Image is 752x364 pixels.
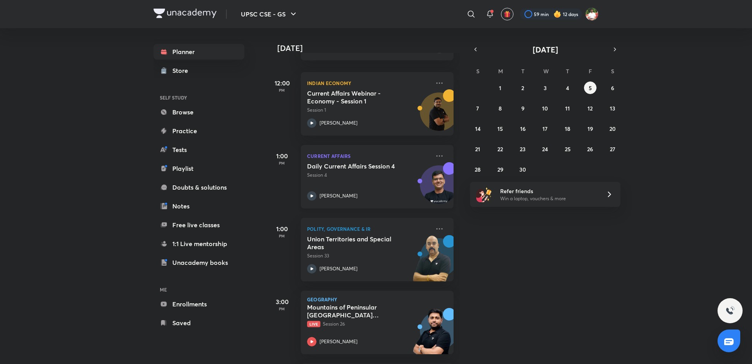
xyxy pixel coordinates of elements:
[584,81,597,94] button: September 5, 2025
[320,120,358,127] p: [PERSON_NAME]
[500,195,597,202] p: Win a laptop, vouchers & more
[497,125,503,132] abbr: September 15, 2025
[561,102,574,114] button: September 11, 2025
[266,224,298,234] h5: 1:00
[498,67,503,75] abbr: Monday
[420,170,458,207] img: Avatar
[539,122,551,135] button: September 17, 2025
[497,166,503,173] abbr: September 29, 2025
[154,315,244,331] a: Saved
[517,143,529,155] button: September 23, 2025
[494,143,506,155] button: September 22, 2025
[542,125,548,132] abbr: September 17, 2025
[539,81,551,94] button: September 3, 2025
[307,107,430,114] p: Session 1
[501,8,513,20] button: avatar
[154,123,244,139] a: Practice
[266,88,298,92] p: PM
[307,235,405,251] h5: Union Territories and Special Areas
[154,91,244,104] h6: SELF STUDY
[154,104,244,120] a: Browse
[472,143,484,155] button: September 21, 2025
[410,235,454,289] img: unacademy
[610,105,615,112] abbr: September 13, 2025
[307,151,430,161] p: Current Affairs
[320,338,358,345] p: [PERSON_NAME]
[472,163,484,176] button: September 28, 2025
[587,105,593,112] abbr: September 12, 2025
[320,265,358,272] p: [PERSON_NAME]
[472,102,484,114] button: September 7, 2025
[584,102,597,114] button: September 12, 2025
[420,97,458,134] img: Avatar
[475,125,481,132] abbr: September 14, 2025
[266,306,298,311] p: PM
[504,11,511,18] img: avatar
[154,142,244,158] a: Tests
[266,297,298,306] h5: 3:00
[587,145,593,153] abbr: September 26, 2025
[521,105,524,112] abbr: September 9, 2025
[606,81,619,94] button: September 6, 2025
[410,308,454,362] img: unacademy
[307,297,447,302] p: Geography
[539,143,551,155] button: September 24, 2025
[609,125,616,132] abbr: September 20, 2025
[307,321,320,327] span: Live
[266,78,298,88] h5: 12:00
[517,102,529,114] button: September 9, 2025
[561,122,574,135] button: September 18, 2025
[589,67,592,75] abbr: Friday
[236,6,303,22] button: UPSC CSE - GS
[543,67,549,75] abbr: Wednesday
[500,187,597,195] h6: Refer friends
[494,163,506,176] button: September 29, 2025
[475,166,481,173] abbr: September 28, 2025
[494,122,506,135] button: September 15, 2025
[517,122,529,135] button: September 16, 2025
[277,43,461,53] h4: [DATE]
[561,81,574,94] button: September 4, 2025
[172,66,193,75] div: Store
[606,102,619,114] button: September 13, 2025
[565,125,570,132] abbr: September 18, 2025
[544,84,547,92] abbr: September 3, 2025
[307,162,405,170] h5: Daily Current Affairs Session 4
[561,143,574,155] button: September 25, 2025
[585,7,598,21] img: Shashank Soni
[472,122,484,135] button: September 14, 2025
[320,192,358,199] p: [PERSON_NAME]
[307,224,430,234] p: Polity, Governance & IR
[521,67,524,75] abbr: Tuesday
[587,125,593,132] abbr: September 19, 2025
[589,84,592,92] abbr: September 5, 2025
[497,145,503,153] abbr: September 22, 2025
[606,122,619,135] button: September 20, 2025
[584,143,597,155] button: September 26, 2025
[154,255,244,270] a: Unacademy books
[611,84,614,92] abbr: September 6, 2025
[154,236,244,252] a: 1:1 Live mentorship
[494,102,506,114] button: September 8, 2025
[266,234,298,238] p: PM
[307,78,430,88] p: Indian Economy
[611,67,614,75] abbr: Saturday
[520,125,526,132] abbr: September 16, 2025
[542,145,548,153] abbr: September 24, 2025
[521,84,524,92] abbr: September 2, 2025
[542,105,548,112] abbr: September 10, 2025
[266,151,298,161] h5: 1:00
[154,296,244,312] a: Enrollments
[154,63,244,78] a: Store
[476,187,492,202] img: referral
[154,198,244,214] a: Notes
[584,122,597,135] button: September 19, 2025
[307,321,430,328] p: Session 26
[565,105,570,112] abbr: September 11, 2025
[533,44,558,55] span: [DATE]
[517,81,529,94] button: September 2, 2025
[499,105,502,112] abbr: September 8, 2025
[154,9,217,18] img: Company Logo
[307,172,430,179] p: Session 4
[520,145,526,153] abbr: September 23, 2025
